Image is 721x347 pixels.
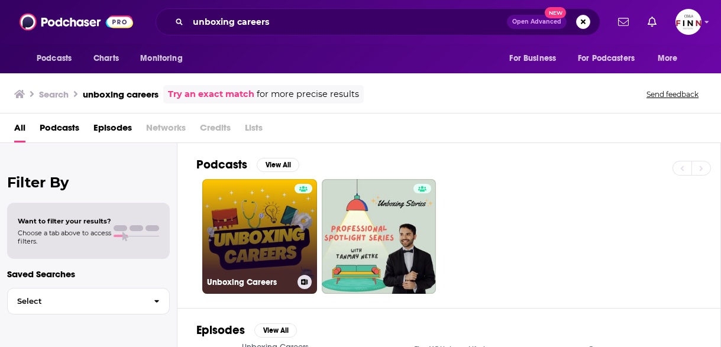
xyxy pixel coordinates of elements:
[14,118,25,142] a: All
[40,118,79,142] a: Podcasts
[140,50,182,67] span: Monitoring
[254,323,297,338] button: View All
[196,323,245,338] h2: Episodes
[257,158,299,172] button: View All
[86,47,126,70] a: Charts
[18,229,111,245] span: Choose a tab above to access filters.
[649,47,693,70] button: open menu
[20,11,133,33] img: Podchaser - Follow, Share and Rate Podcasts
[8,297,144,305] span: Select
[675,9,701,35] img: User Profile
[156,8,600,35] div: Search podcasts, credits, & more...
[675,9,701,35] span: Logged in as FINNMadison
[507,15,567,29] button: Open AdvancedNew
[93,50,119,67] span: Charts
[643,12,661,32] a: Show notifications dropdown
[18,217,111,225] span: Want to filter your results?
[501,47,571,70] button: open menu
[200,118,231,142] span: Credits
[245,118,263,142] span: Lists
[643,89,702,99] button: Send feedback
[545,7,566,18] span: New
[196,157,299,172] a: PodcastsView All
[37,50,72,67] span: Podcasts
[146,118,186,142] span: Networks
[168,87,254,101] a: Try an exact match
[196,157,247,172] h2: Podcasts
[39,89,69,100] h3: Search
[578,50,635,67] span: For Podcasters
[512,19,561,25] span: Open Advanced
[257,87,359,101] span: for more precise results
[658,50,678,67] span: More
[570,47,652,70] button: open menu
[28,47,87,70] button: open menu
[613,12,633,32] a: Show notifications dropdown
[196,323,297,338] a: EpisodesView All
[188,12,507,31] input: Search podcasts, credits, & more...
[93,118,132,142] a: Episodes
[132,47,198,70] button: open menu
[675,9,701,35] button: Show profile menu
[207,277,293,287] h3: Unboxing Careers
[7,268,170,280] p: Saved Searches
[509,50,556,67] span: For Business
[202,179,317,294] a: Unboxing Careers
[83,89,159,100] h3: unboxing careers
[7,174,170,191] h2: Filter By
[7,288,170,314] button: Select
